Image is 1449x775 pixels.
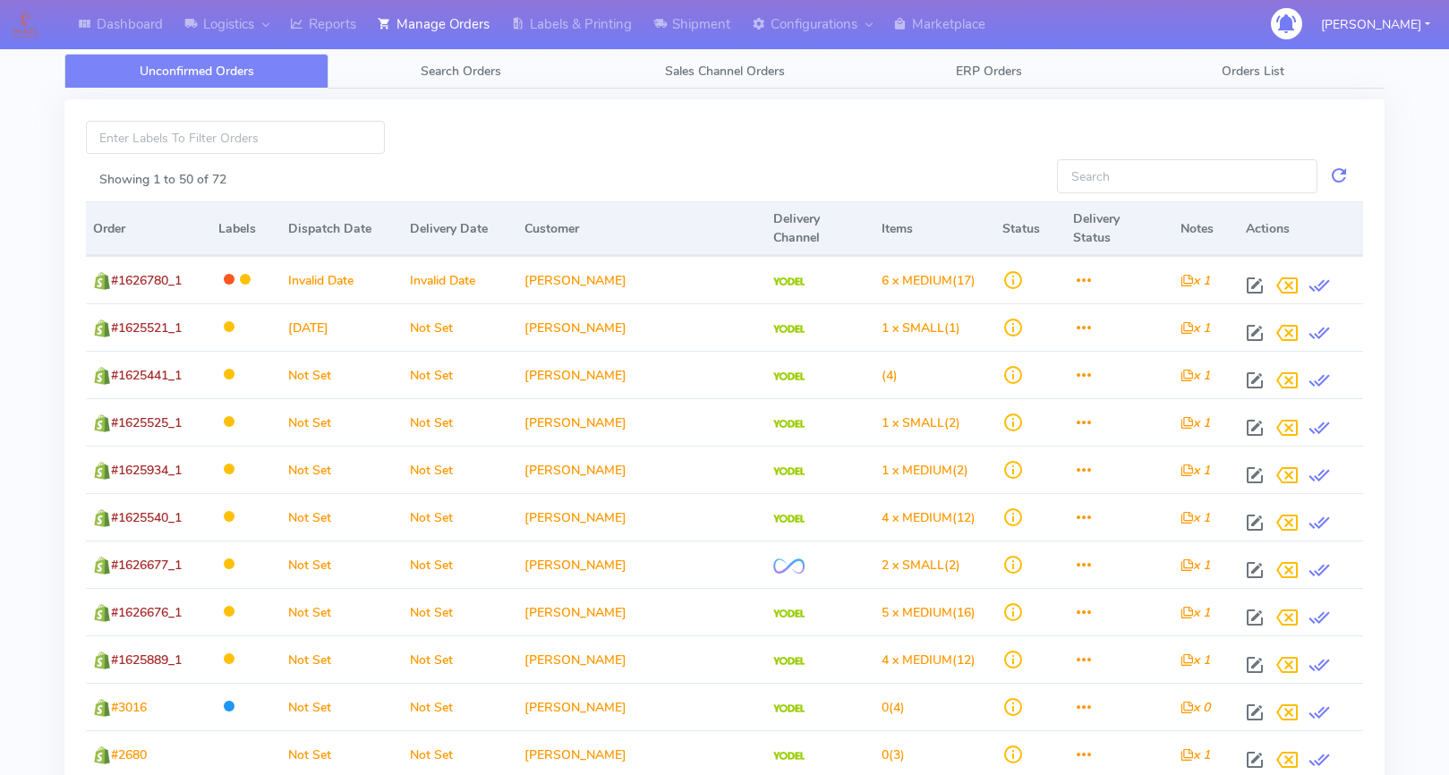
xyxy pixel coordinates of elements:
span: 0 [882,746,889,763]
img: Yodel [773,515,805,524]
i: x 1 [1181,557,1210,574]
th: Delivery Status [1066,201,1174,256]
span: Orders List [1222,63,1284,80]
i: x 1 [1181,652,1210,669]
td: [PERSON_NAME] [517,446,766,493]
th: Order [86,201,211,256]
td: Not Set [403,683,518,730]
span: 4 x MEDIUM [882,652,952,669]
td: Not Set [281,541,402,588]
span: #1625441_1 [111,367,182,384]
span: (2) [882,462,968,479]
td: [PERSON_NAME] [517,256,766,303]
span: #1625889_1 [111,652,182,669]
td: Invalid Date [403,256,518,303]
td: Not Set [403,635,518,683]
td: Not Set [403,351,518,398]
button: [PERSON_NAME] [1308,6,1444,43]
input: Enter Labels To Filter Orders [86,121,385,154]
th: Items [874,201,995,256]
td: Not Set [403,398,518,446]
span: (17) [882,272,976,289]
td: Not Set [281,351,402,398]
span: (1) [882,319,960,336]
input: Search [1057,159,1317,192]
img: OnFleet [773,558,805,574]
td: [PERSON_NAME] [517,541,766,588]
td: [PERSON_NAME] [517,303,766,351]
span: (2) [882,414,960,431]
td: [PERSON_NAME] [517,635,766,683]
td: Not Set [281,398,402,446]
span: #1625525_1 [111,414,182,431]
span: 4 x MEDIUM [882,509,952,526]
span: (4) [882,367,898,384]
i: x 1 [1181,604,1210,621]
td: [DATE] [281,303,402,351]
span: (3) [882,746,905,763]
th: Actions [1239,201,1363,256]
span: #1625540_1 [111,509,182,526]
img: Yodel [773,372,805,381]
span: Search Orders [421,63,501,80]
span: #3016 [111,699,147,716]
i: x 1 [1181,272,1210,289]
span: #1625521_1 [111,319,182,336]
img: Yodel [773,325,805,334]
span: #1625934_1 [111,462,182,479]
td: Not Set [281,493,402,541]
td: Not Set [281,446,402,493]
img: Yodel [773,752,805,761]
span: (12) [882,652,976,669]
img: Yodel [773,467,805,476]
span: #2680 [111,746,147,763]
td: [PERSON_NAME] [517,351,766,398]
span: #1626677_1 [111,557,182,574]
th: Customer [517,201,766,256]
th: Notes [1173,201,1239,256]
span: #1626676_1 [111,604,182,621]
th: Delivery Date [403,201,518,256]
i: x 0 [1181,699,1210,716]
span: (16) [882,604,976,621]
span: ERP Orders [956,63,1022,80]
img: Yodel [773,420,805,429]
td: Not Set [281,635,402,683]
td: Invalid Date [281,256,402,303]
td: Not Set [403,588,518,635]
span: (12) [882,509,976,526]
th: Dispatch Date [281,201,402,256]
span: 1 x SMALL [882,414,944,431]
i: x 1 [1181,367,1210,384]
span: #1626780_1 [111,272,182,289]
td: Not Set [403,303,518,351]
span: 5 x MEDIUM [882,604,952,621]
span: 6 x MEDIUM [882,272,952,289]
span: Sales Channel Orders [665,63,785,80]
th: Status [995,201,1065,256]
span: 1 x SMALL [882,319,944,336]
i: x 1 [1181,414,1210,431]
td: Not Set [403,493,518,541]
i: x 1 [1181,509,1210,526]
th: Labels [211,201,281,256]
span: 1 x MEDIUM [882,462,952,479]
label: Showing 1 to 50 of 72 [99,170,226,189]
img: Yodel [773,277,805,286]
th: Delivery Channel [766,201,874,256]
td: Not Set [281,683,402,730]
i: x 1 [1181,462,1210,479]
td: Not Set [403,541,518,588]
img: Yodel [773,609,805,618]
i: x 1 [1181,746,1210,763]
td: Not Set [403,446,518,493]
img: Yodel [773,657,805,666]
i: x 1 [1181,319,1210,336]
span: 0 [882,699,889,716]
ul: Tabs [64,54,1385,89]
img: Yodel [773,704,805,713]
td: [PERSON_NAME] [517,398,766,446]
td: [PERSON_NAME] [517,683,766,730]
td: Not Set [281,588,402,635]
span: (2) [882,557,960,574]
